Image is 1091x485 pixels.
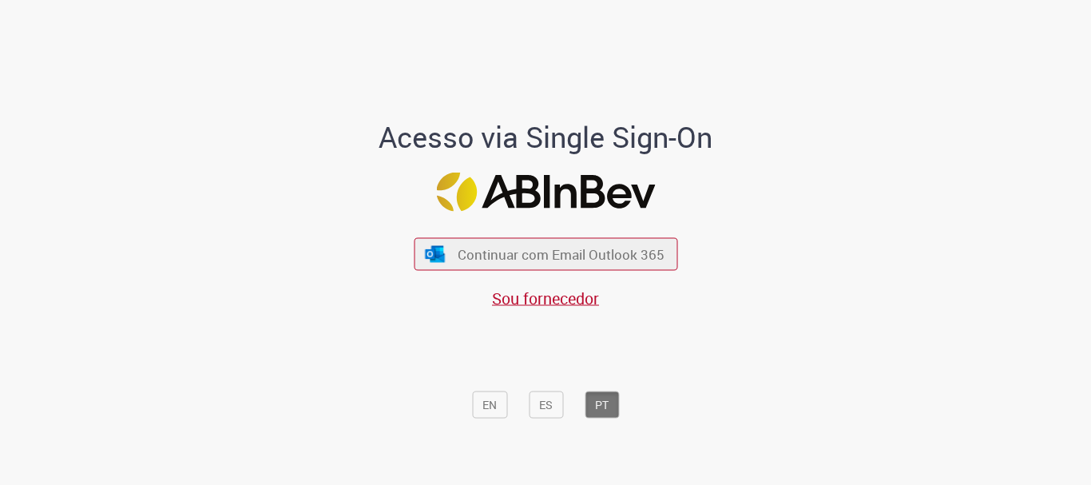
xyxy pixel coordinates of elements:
img: ícone Azure/Microsoft 360 [424,245,446,262]
button: PT [585,392,619,419]
a: Sou fornecedor [492,288,599,309]
button: ícone Azure/Microsoft 360 Continuar com Email Outlook 365 [414,238,677,271]
span: Continuar com Email Outlook 365 [458,245,665,264]
h1: Acesso via Single Sign-On [324,121,768,153]
button: EN [472,392,507,419]
img: Logo ABInBev [436,173,655,212]
button: ES [529,392,563,419]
